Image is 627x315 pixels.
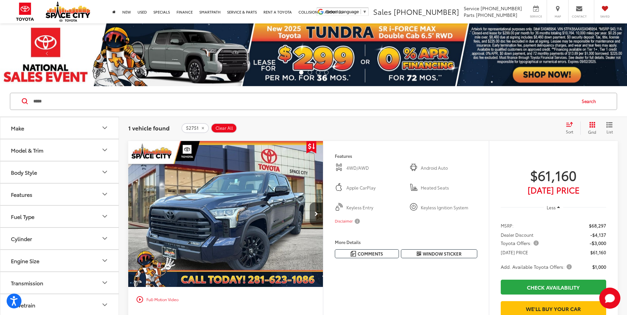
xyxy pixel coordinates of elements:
span: [DATE] Price [501,187,606,193]
div: Features [11,191,32,197]
span: Heated Seats [421,185,477,191]
span: Sales [373,6,392,17]
button: Add. Available Toyota Offers: [501,263,574,270]
span: Service [464,5,479,12]
img: Space City Toyota [46,1,90,22]
a: Check Availability [501,280,606,295]
span: Clear All [216,125,233,131]
span: Window Sticker [423,251,461,257]
span: Add. Available Toyota Offers: [501,263,573,270]
button: Model & TrimModel & Trim [0,139,119,161]
div: Model & Trim [101,146,109,154]
span: Get Price Drop Alert [306,141,316,154]
span: Comments [358,251,383,257]
span: [PHONE_NUMBER] [476,12,517,18]
span: 4WD/AWD [346,165,403,171]
span: Service [529,14,543,18]
span: Map [550,14,565,18]
span: List [606,129,613,134]
h4: Features [335,154,477,158]
span: [DATE] PRICE [501,249,528,256]
span: $61,160 [590,249,606,256]
span: Less [547,204,556,210]
span: 1 vehicle found [128,124,170,132]
span: Grid [588,129,596,135]
button: Body StyleBody Style [0,161,119,183]
img: 2025 Toyota Tundra Limited 4WD CrewMax 5.5ft [128,141,324,288]
div: Fuel Type [11,213,34,220]
span: -$3,000 [590,240,606,246]
button: Engine SizeEngine Size [0,250,119,271]
button: List View [601,122,618,135]
span: ▼ [363,9,367,14]
span: Select Language [326,9,359,14]
button: Search [575,93,606,110]
span: Disclaimer [335,219,353,224]
button: Comments [335,249,399,258]
div: Features [101,190,109,198]
span: Saved [598,14,612,18]
button: Clear All [211,123,237,133]
button: Less [544,201,564,213]
span: -$4,137 [590,231,606,238]
div: Body Style [11,169,37,175]
button: TransmissionTransmission [0,272,119,294]
div: Body Style [101,168,109,176]
span: Dealer Discount [501,231,533,238]
button: Toggle Chat Window [599,288,620,309]
button: MakeMake [0,117,119,139]
a: Select Language​ [326,9,367,14]
span: MSRP: [501,222,514,229]
div: Drivetrain [101,301,109,309]
span: ​ [361,9,361,14]
button: Toyota Offers: [501,240,541,246]
span: Apple CarPlay [346,185,403,191]
i: Window Sticker [417,251,421,257]
button: FeaturesFeatures [0,184,119,205]
button: Next image [310,202,323,226]
div: Cylinder [101,234,109,242]
button: CylinderCylinder [0,228,119,249]
div: Make [11,125,24,131]
span: 52751 [186,125,199,131]
div: Model & Trim [11,147,43,153]
div: Engine Size [11,258,39,264]
svg: Start Chat [599,288,620,309]
div: Transmission [11,280,43,286]
div: Drivetrain [11,302,35,308]
span: $68,297 [589,222,606,229]
button: Grid View [580,122,601,135]
button: Disclaimer [335,214,361,228]
button: Window Sticker [401,249,477,258]
button: Fuel TypeFuel Type [0,206,119,227]
span: Contact [572,14,587,18]
span: Sort [566,129,573,134]
div: Engine Size [101,257,109,264]
div: Make [101,124,109,132]
div: 2025 Toyota Tundra Limited 0 [128,141,324,287]
div: Cylinder [11,235,32,242]
span: Parts [464,12,475,18]
button: remove 52751 [181,123,209,133]
h4: More Details [335,240,477,244]
span: $1,000 [592,263,606,270]
span: Android Auto [421,165,477,171]
span: Keyless Ignition System [421,204,477,211]
span: Toyota Offers: [501,240,540,246]
div: Transmission [101,279,109,287]
span: [PHONE_NUMBER] [481,5,522,12]
div: Fuel Type [101,212,109,220]
span: [PHONE_NUMBER] [394,6,459,17]
input: Search by Make, Model, or Keyword [33,93,575,109]
img: Comments [351,251,356,257]
button: Select sort value [563,122,580,135]
span: $61,160 [501,167,606,183]
span: Keyless Entry [346,204,403,211]
a: 2025 Toyota Tundra Limited 4WD CrewMax 5.5ft2025 Toyota Tundra Limited 4WD CrewMax 5.5ft2025 Toyo... [128,141,324,287]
